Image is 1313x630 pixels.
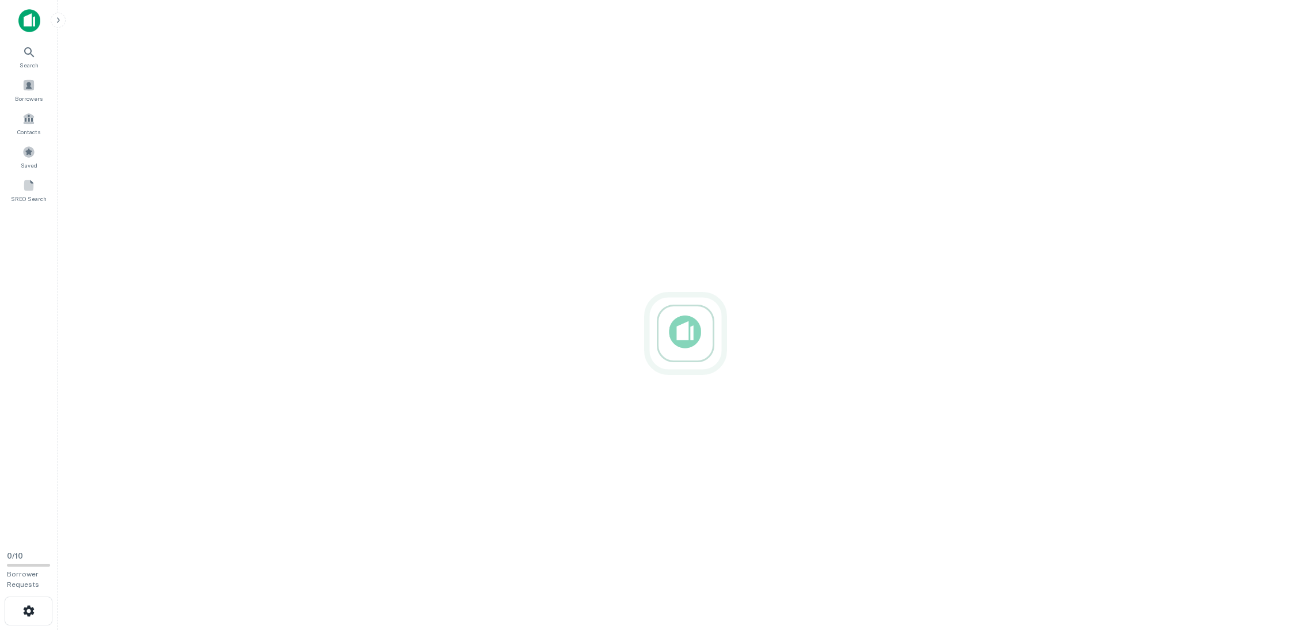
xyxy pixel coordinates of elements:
[18,9,40,32] img: capitalize-icon.png
[11,194,47,203] span: SREO Search
[15,94,43,103] span: Borrowers
[3,74,54,105] a: Borrowers
[1255,538,1313,593] iframe: Chat Widget
[3,141,54,172] a: Saved
[7,552,23,560] span: 0 / 10
[20,60,39,70] span: Search
[3,41,54,72] a: Search
[17,127,40,136] span: Contacts
[3,174,54,206] a: SREO Search
[3,108,54,139] a: Contacts
[7,570,39,589] span: Borrower Requests
[21,161,37,170] span: Saved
